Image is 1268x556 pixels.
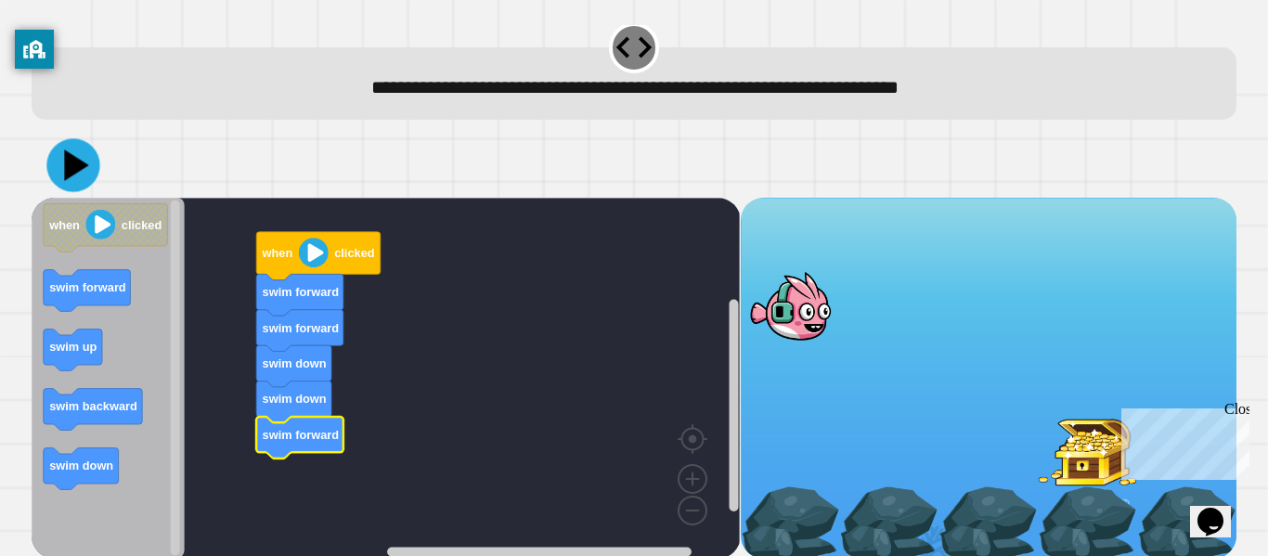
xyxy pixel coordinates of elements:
text: swim forward [263,285,340,299]
text: swim forward [49,280,126,294]
text: clicked [334,246,374,260]
text: swim down [263,392,327,406]
text: swim forward [263,321,340,335]
text: swim down [49,459,113,472]
text: when [262,246,293,260]
button: privacy banner [15,30,54,69]
div: Chat with us now!Close [7,7,128,118]
text: swim backward [49,399,137,413]
text: swim down [263,356,327,370]
text: clicked [122,218,162,232]
text: when [48,218,80,232]
iframe: chat widget [1190,482,1249,537]
text: swim up [49,340,97,354]
iframe: chat widget [1114,401,1249,480]
text: swim forward [263,428,340,442]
